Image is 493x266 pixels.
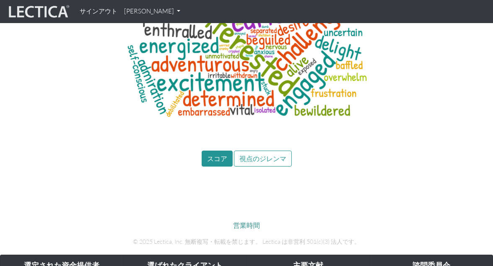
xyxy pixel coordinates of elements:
[121,3,184,20] a: [PERSON_NAME]
[133,238,360,245] font: © 2025 Lectica, Inc. 無断複写・転載を禁じます。 Lectica は非営利 501(c)(3) 法人です。
[7,4,70,20] img: レクティカルライブ
[80,7,117,15] font: サインアウト
[234,151,292,167] button: 視点のジレンマ
[207,154,227,162] font: スコア
[239,154,286,162] font: 視点のジレンマ
[76,3,121,20] a: サインアウト
[124,7,174,15] font: [PERSON_NAME]
[202,151,233,167] button: スコア
[233,221,260,229] a: 営業時間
